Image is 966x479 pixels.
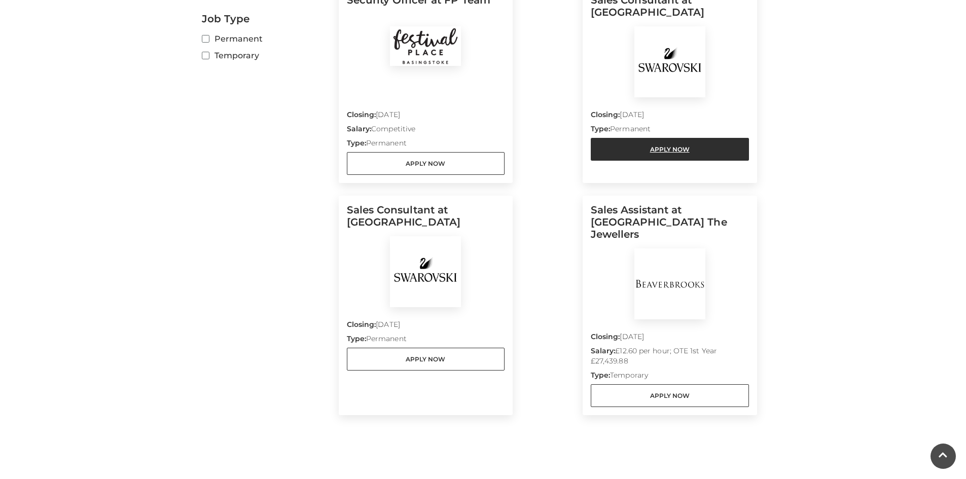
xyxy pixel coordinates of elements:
[347,138,366,148] strong: Type:
[347,138,505,152] p: Permanent
[591,331,749,346] p: [DATE]
[347,124,505,138] p: Competitive
[347,204,505,236] h5: Sales Consultant at [GEOGRAPHIC_DATA]
[634,248,705,319] img: BeaverBrooks The Jewellers
[591,124,610,133] strong: Type:
[591,370,749,384] p: Temporary
[347,348,505,371] a: Apply Now
[591,384,749,407] a: Apply Now
[202,32,331,45] label: Permanent
[390,236,461,307] img: Swarovski
[591,371,610,380] strong: Type:
[347,109,505,124] p: [DATE]
[347,334,505,348] p: Permanent
[347,319,505,334] p: [DATE]
[347,152,505,175] a: Apply Now
[591,124,749,138] p: Permanent
[347,320,376,329] strong: Closing:
[347,124,372,133] strong: Salary:
[591,138,749,161] a: Apply Now
[202,13,331,25] h2: Job Type
[390,26,461,66] img: Festival Place
[591,109,749,124] p: [DATE]
[591,346,616,355] strong: Salary:
[347,334,366,343] strong: Type:
[591,204,749,248] h5: Sales Assistant at [GEOGRAPHIC_DATA] The Jewellers
[202,49,331,62] label: Temporary
[347,110,376,119] strong: Closing:
[591,346,749,370] p: £12.60 per hour; OTE 1st Year £27,439.88
[591,110,620,119] strong: Closing:
[634,26,705,97] img: Swarovski
[591,332,620,341] strong: Closing:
